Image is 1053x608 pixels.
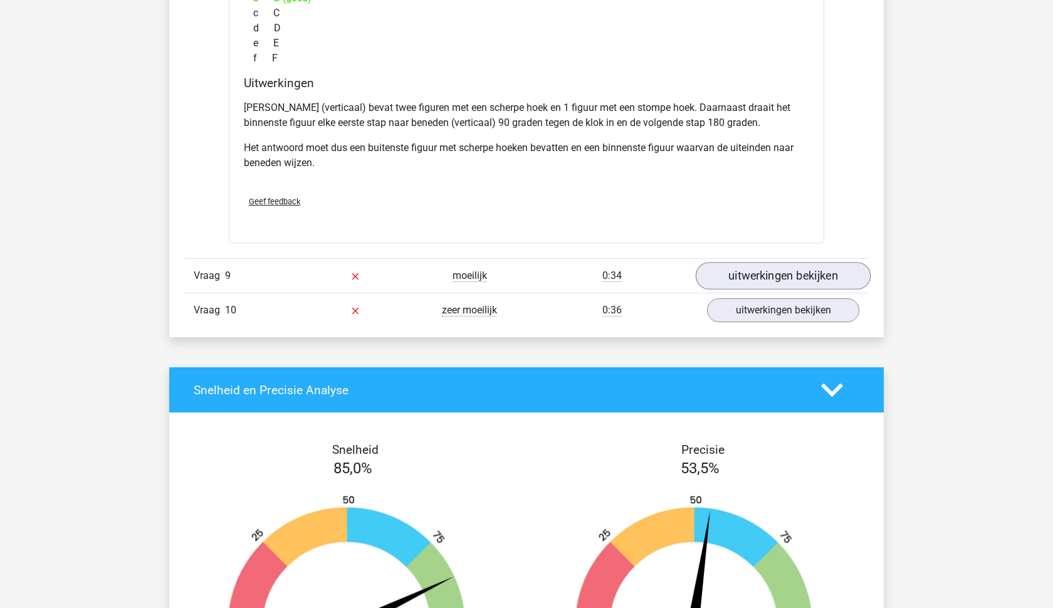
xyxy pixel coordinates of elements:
span: e [253,36,273,51]
h4: Snelheid [194,443,517,457]
span: moeilijk [453,270,487,282]
h4: Snelheid en Precisie Analyse [194,383,802,397]
span: Vraag [194,268,225,283]
span: Vraag [194,303,225,318]
span: d [253,21,274,36]
div: C [244,6,809,21]
h4: Precisie [541,443,864,457]
span: 0:36 [602,304,622,317]
div: D [244,21,809,36]
a: uitwerkingen bekijken [696,262,871,290]
span: Geef feedback [249,197,300,206]
span: 9 [225,270,231,281]
span: f [253,51,272,66]
span: 85,0% [333,459,372,477]
div: E [244,36,809,51]
div: F [244,51,809,66]
span: zeer moeilijk [442,304,497,317]
span: c [253,6,273,21]
h4: Uitwerkingen [244,76,809,90]
p: Het antwoord moet dus een buitenste figuur met scherpe hoeken bevatten en een binnenste figuur wa... [244,140,809,170]
p: [PERSON_NAME] (verticaal) bevat twee figuren met een scherpe hoek en 1 figuur met een stompe hoek... [244,100,809,130]
span: 0:34 [602,270,622,282]
span: 10 [225,304,236,316]
a: uitwerkingen bekijken [707,298,859,322]
span: 53,5% [681,459,720,477]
